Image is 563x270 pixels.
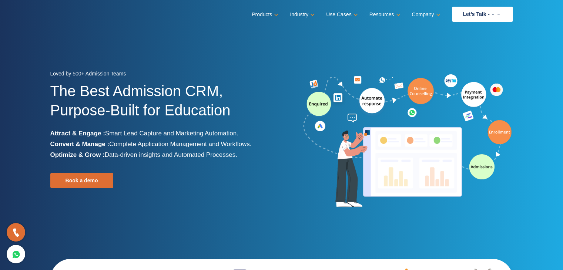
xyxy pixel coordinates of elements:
a: Company [412,9,439,20]
img: admission-software-home-page-header [302,72,513,210]
h1: The Best Admission CRM, Purpose-Built for Education [50,81,276,128]
b: Convert & Manage : [50,141,110,148]
a: Industry [290,9,313,20]
span: Complete Application Management and Workflows. [109,141,251,148]
span: Data-driven insights and Automated Processes. [105,151,237,158]
a: Use Cases [326,9,356,20]
div: Loved by 500+ Admission Teams [50,68,276,81]
a: Book a demo [50,173,113,188]
b: Attract & Engage : [50,130,105,137]
b: Optimize & Grow : [50,151,105,158]
a: Let’s Talk [452,7,513,22]
a: Resources [369,9,399,20]
a: Products [252,9,277,20]
span: Smart Lead Capture and Marketing Automation. [105,130,238,137]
